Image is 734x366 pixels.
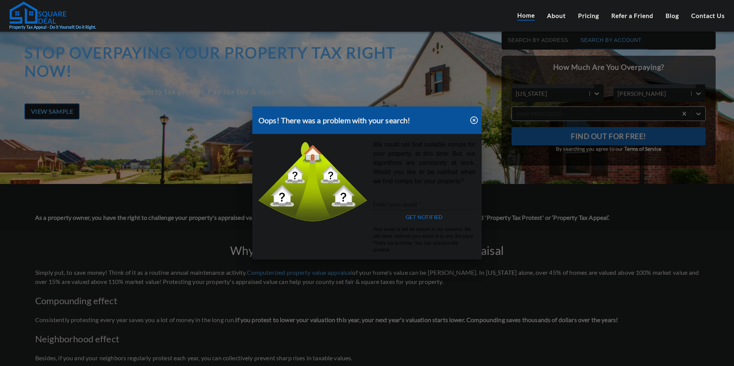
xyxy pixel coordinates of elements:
a: Home [517,11,535,21]
a: About [547,11,566,20]
p: Your email id will be secure in our systems. We will never sell/rent your email id to any 3rd par... [373,226,476,253]
p: We could not find suitable comps for your property, at this time. But, our algorithms are constan... [373,140,476,186]
img: Square Deal [9,1,67,24]
img: logo_Zg8I0qSkbAqR2WFHt3p6CTuqpyXMFPubPcD2OT02zFN43Cy9FUNNG3NEPhM_Q1qe_.png [13,46,32,50]
textarea: Type your message and click 'Submit' [4,208,146,235]
span: We are offline. Please leave us a message. [16,96,133,173]
em: Submit [112,235,139,245]
img: Oops! There was a problem with your search. [258,140,367,221]
div: Leave a message [40,43,128,53]
div: Minimize live chat window [125,4,144,22]
a: Blog [666,11,679,20]
em: Driven by SalesIQ [60,200,97,205]
p: Oops! There was a problem with your search! [258,114,410,126]
a: Pricing [578,11,599,20]
a: Refer a Friend [611,11,653,20]
a: Contact Us [691,11,725,20]
button: GET NOTIFIED [373,210,476,224]
img: salesiqlogo_leal7QplfZFryJ6FIlVepeu7OftD7mt8q6exU6-34PB8prfIgodN67KcxXM9Y7JQ_.png [53,200,58,205]
a: Property Tax Appeal - Do it Yourself. Do it Right. [9,1,96,31]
